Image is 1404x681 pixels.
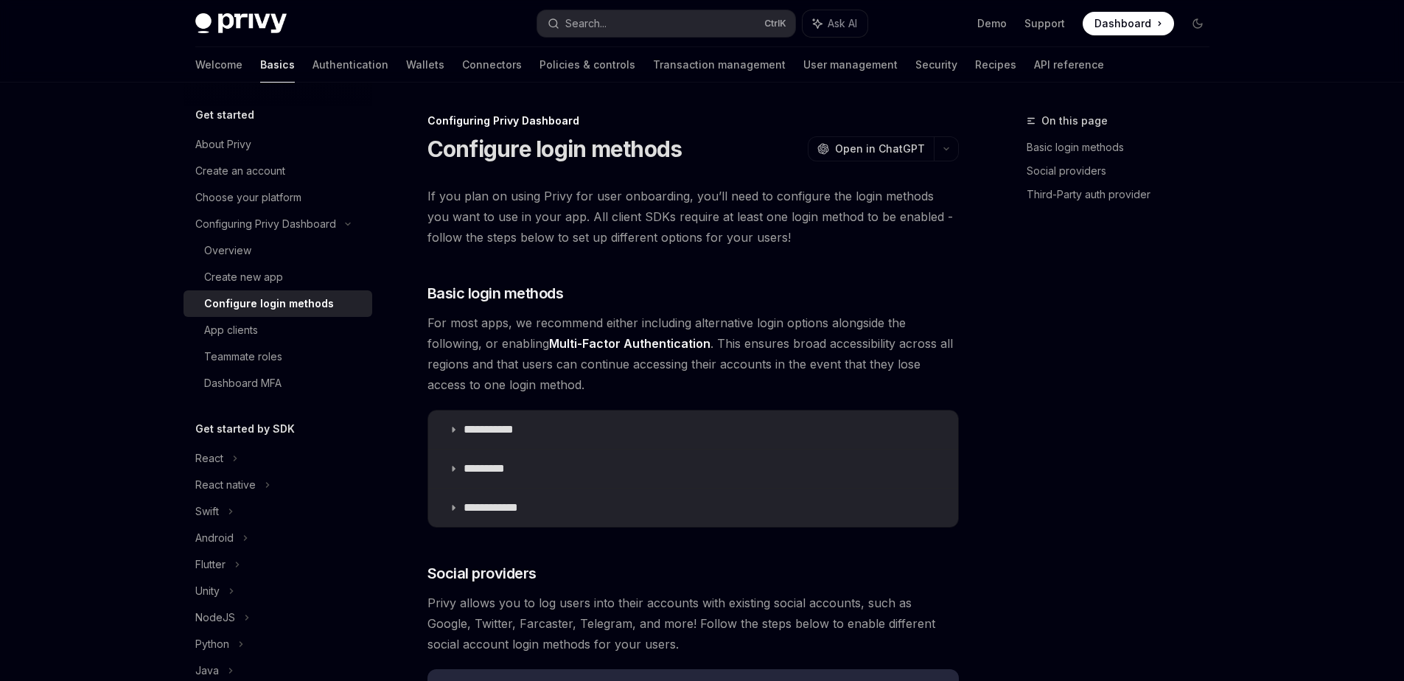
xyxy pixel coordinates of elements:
button: Open in ChatGPT [808,136,934,161]
div: Configuring Privy Dashboard [427,113,959,128]
span: Open in ChatGPT [835,142,925,156]
a: Recipes [975,47,1016,83]
a: Basic login methods [1027,136,1221,159]
div: Configuring Privy Dashboard [195,215,336,233]
div: React [195,450,223,467]
div: Java [195,662,219,680]
button: Ask AI [803,10,867,37]
div: Android [195,529,234,547]
div: Create new app [204,268,283,286]
span: Basic login methods [427,283,564,304]
div: Choose your platform [195,189,301,206]
div: Flutter [195,556,226,573]
img: dark logo [195,13,287,34]
span: Privy allows you to log users into their accounts with existing social accounts, such as Google, ... [427,593,959,654]
h5: Get started by SDK [195,420,295,438]
a: Multi-Factor Authentication [549,336,710,352]
button: Toggle dark mode [1186,12,1209,35]
a: Create an account [184,158,372,184]
a: Social providers [1027,159,1221,183]
a: About Privy [184,131,372,158]
span: For most apps, we recommend either including alternative login options alongside the following, o... [427,312,959,395]
a: Dashboard MFA [184,370,372,397]
span: Ask AI [828,16,857,31]
h1: Configure login methods [427,136,682,162]
div: Overview [204,242,251,259]
a: Configure login methods [184,290,372,317]
div: Python [195,635,229,653]
span: Ctrl K [764,18,786,29]
div: React native [195,476,256,494]
a: Transaction management [653,47,786,83]
span: If you plan on using Privy for user onboarding, you’ll need to configure the login methods you wa... [427,186,959,248]
a: Overview [184,237,372,264]
a: Teammate roles [184,343,372,370]
div: NodeJS [195,609,235,626]
div: Search... [565,15,607,32]
a: Basics [260,47,295,83]
div: Swift [195,503,219,520]
a: Security [915,47,957,83]
a: User management [803,47,898,83]
div: Create an account [195,162,285,180]
div: App clients [204,321,258,339]
a: App clients [184,317,372,343]
a: Create new app [184,264,372,290]
div: Unity [195,582,220,600]
div: Configure login methods [204,295,334,312]
a: Demo [977,16,1007,31]
a: API reference [1034,47,1104,83]
a: Connectors [462,47,522,83]
a: Policies & controls [539,47,635,83]
a: Choose your platform [184,184,372,211]
button: Search...CtrlK [537,10,795,37]
a: Authentication [312,47,388,83]
a: Wallets [406,47,444,83]
span: On this page [1041,112,1108,130]
div: About Privy [195,136,251,153]
a: Welcome [195,47,242,83]
div: Teammate roles [204,348,282,366]
div: Dashboard MFA [204,374,282,392]
h5: Get started [195,106,254,124]
a: Support [1024,16,1065,31]
span: Social providers [427,563,537,584]
a: Third-Party auth provider [1027,183,1221,206]
span: Dashboard [1094,16,1151,31]
a: Dashboard [1083,12,1174,35]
